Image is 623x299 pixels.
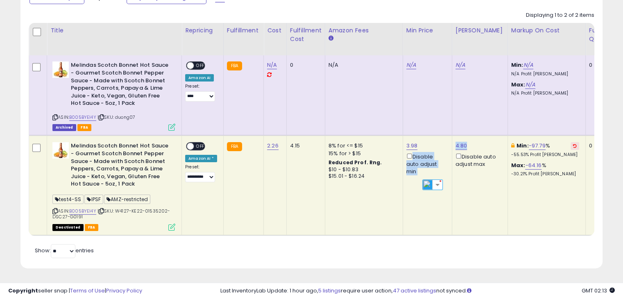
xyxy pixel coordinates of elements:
[393,287,436,294] a: 47 active listings
[328,159,382,166] b: Reduced Prof. Rng.
[525,81,535,89] a: N/A
[185,74,214,82] div: Amazon AI
[328,166,396,173] div: $10 - $10.83
[227,61,242,70] small: FBA
[328,173,396,180] div: $15.01 - $16.24
[52,195,84,204] span: test4-SS
[85,224,99,231] span: FBA
[84,195,103,204] span: IPSF
[104,195,150,204] span: AMZ-restricted
[507,23,585,55] th: The percentage added to the cost of goods (COGS) that forms the calculator for Min & Max prices.
[194,143,207,150] span: OFF
[52,61,69,78] img: 41ARK4Q5-XL._SL40_.jpg
[290,61,319,69] div: 0
[194,62,207,69] span: OFF
[455,152,501,168] div: Disable auto adjust max
[69,114,96,121] a: B005BYEI4Y
[52,124,76,131] span: Listings that have been deleted from Seller Central
[328,26,399,35] div: Amazon Fees
[71,61,170,109] b: Melindas Scotch Bonnet Hot Sauce - Gourmet Scotch Bonnet Pepper Sauce - Made with Scotch Bonnet P...
[406,152,446,176] div: Disable auto adjust min
[97,114,135,120] span: | SKU: duong07
[106,287,142,294] a: Privacy Policy
[455,26,504,35] div: [PERSON_NAME]
[220,287,615,295] div: Last InventoryLab Update: 1 hour ago, require user action, not synced.
[52,142,175,229] div: ASIN:
[511,81,526,88] b: Max:
[290,142,319,149] div: 4.15
[589,142,614,149] div: 0
[267,26,283,35] div: Cost
[406,26,449,35] div: Min Price
[185,26,220,35] div: Repricing
[185,155,217,162] div: Amazon AI *
[526,11,594,19] div: Displaying 1 to 2 of 2 items
[318,287,341,294] a: 5 listings
[77,124,91,131] span: FBA
[406,142,418,150] a: 3.98
[290,26,322,43] div: Fulfillment Cost
[69,208,96,215] a: B005BYEI4Y
[70,287,105,294] a: Terms of Use
[185,84,217,102] div: Preset:
[328,142,396,149] div: 8% for <= $15
[227,26,260,35] div: Fulfillment
[52,224,84,231] span: All listings that are unavailable for purchase on Amazon for any reason other than out-of-stock
[511,26,582,35] div: Markup on Cost
[589,61,614,69] div: 0
[511,152,579,158] p: -55.53% Profit [PERSON_NAME]
[71,142,170,190] b: Melindas Scotch Bonnet Hot Sauce - Gourmet Scotch Bonnet Pepper Sauce - Made with Scotch Bonnet P...
[267,61,277,69] a: N/A
[455,61,465,69] a: N/A
[511,171,579,177] p: -30.21% Profit [PERSON_NAME]
[511,91,579,96] p: N/A Profit [PERSON_NAME]
[582,287,615,294] span: 2025-08-13 02:13 GMT
[589,26,617,43] div: Fulfillable Quantity
[267,142,279,150] a: 2.26
[227,142,242,151] small: FBA
[328,35,333,42] small: Amazon Fees.
[8,287,38,294] strong: Copyright
[328,61,396,69] div: N/A
[8,287,142,295] div: seller snap | |
[455,142,467,150] a: 4.80
[511,161,526,169] b: Max:
[50,26,178,35] div: Title
[517,142,529,149] b: Min:
[511,162,579,177] div: %
[511,142,579,157] div: %
[52,61,175,130] div: ASIN:
[185,164,217,183] div: Preset:
[511,61,523,69] b: Min:
[529,142,546,150] a: -97.79
[511,71,579,77] p: N/A Profit [PERSON_NAME]
[35,247,94,254] span: Show: entries
[52,208,170,220] span: | SKU: W4127-KE22-01535202-DSC27-G0191
[406,61,416,69] a: N/A
[52,142,69,159] img: 41ARK4Q5-XL._SL40_.jpg
[525,161,541,170] a: -64.16
[328,150,396,157] div: 15% for > $15
[523,61,533,69] a: N/A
